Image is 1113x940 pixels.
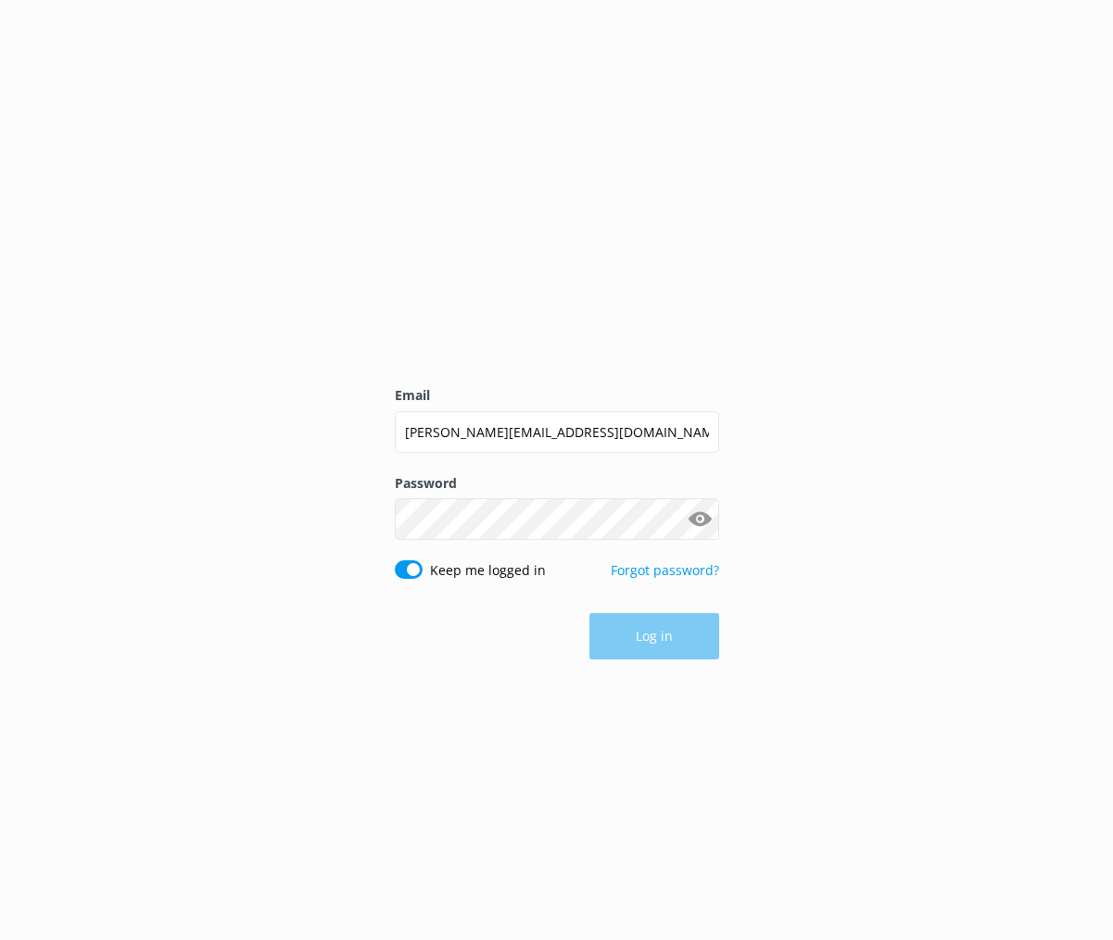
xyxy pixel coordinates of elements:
label: Email [395,385,719,406]
label: Keep me logged in [430,560,546,581]
label: Password [395,473,719,494]
a: Forgot password? [611,561,719,579]
button: Show password [682,501,719,538]
input: user@emailaddress.com [395,411,719,453]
